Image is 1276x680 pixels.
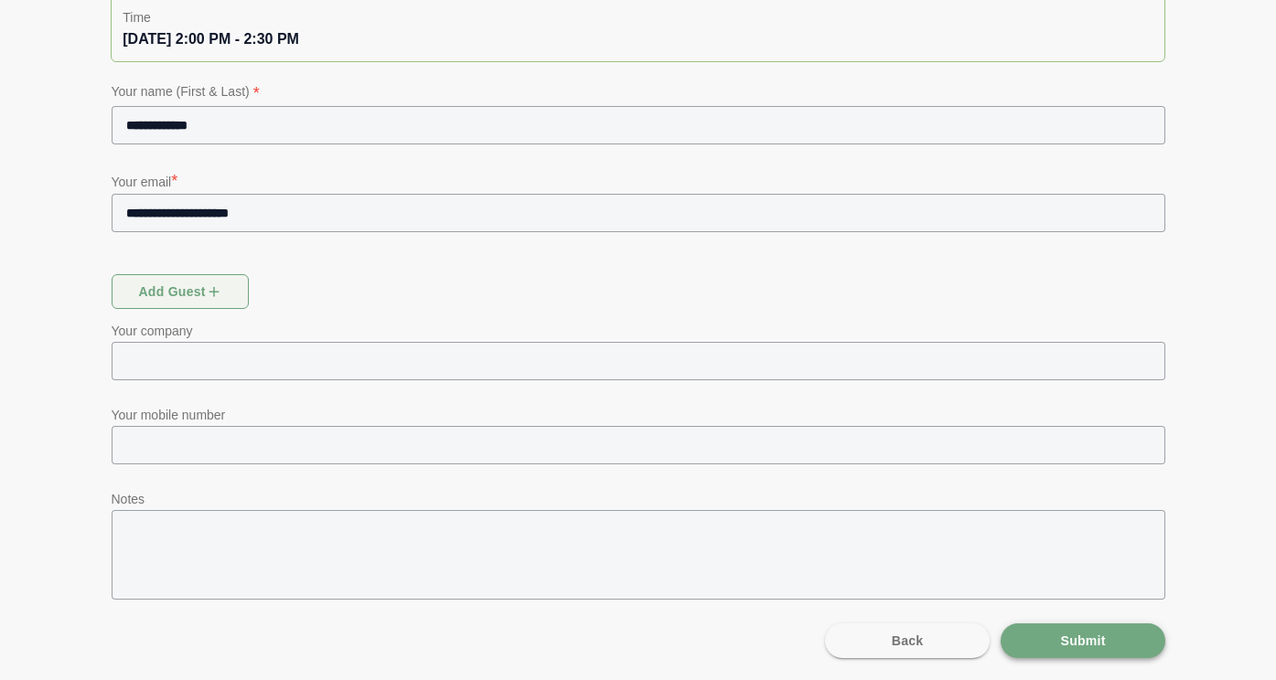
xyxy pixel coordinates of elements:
p: Time [123,6,1153,28]
button: Back [825,623,990,658]
span: Submit [1059,623,1105,658]
p: Your company [112,320,1165,342]
span: Add guest [137,274,222,309]
button: Submit [1001,623,1165,658]
div: [DATE] 2:00 PM - 2:30 PM [123,28,1153,50]
p: Your mobile number [112,404,1165,426]
p: Your email [112,168,1165,194]
p: Notes [112,488,1165,510]
span: Back [891,623,924,658]
button: Add guest [112,274,249,309]
p: Your name (First & Last) [112,80,1165,106]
